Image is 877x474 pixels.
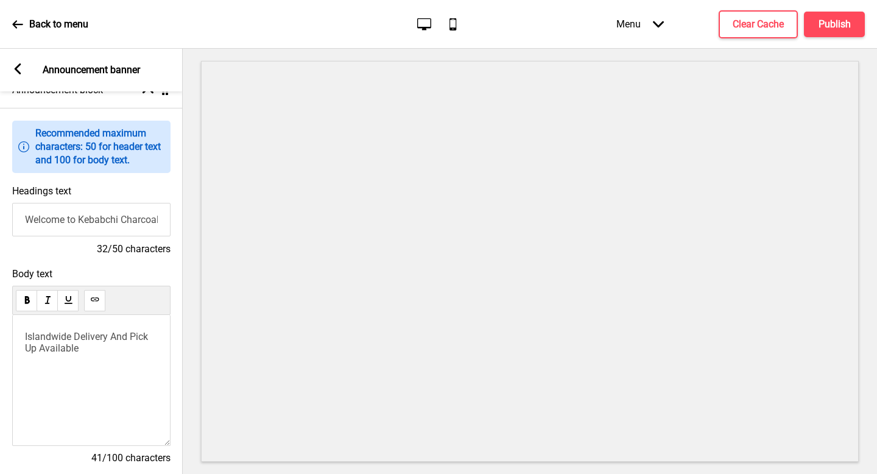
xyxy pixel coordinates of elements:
[25,331,150,354] span: Islandwide Delivery And Pick Up Available
[604,6,676,42] div: Menu
[12,242,171,256] h4: 32/50 characters
[12,185,71,197] label: Headings text
[804,12,865,37] button: Publish
[91,452,171,464] span: 41/100 characters
[35,127,164,167] p: Recommended maximum characters: 50 for header text and 100 for body text.
[12,8,88,41] a: Back to menu
[12,268,171,280] span: Body text
[29,18,88,31] p: Back to menu
[16,290,37,311] button: bold
[733,18,784,31] h4: Clear Cache
[719,10,798,38] button: Clear Cache
[819,18,851,31] h4: Publish
[43,63,140,77] p: Announcement banner
[37,290,58,311] button: italic
[84,290,105,311] button: link
[57,290,79,311] button: underline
